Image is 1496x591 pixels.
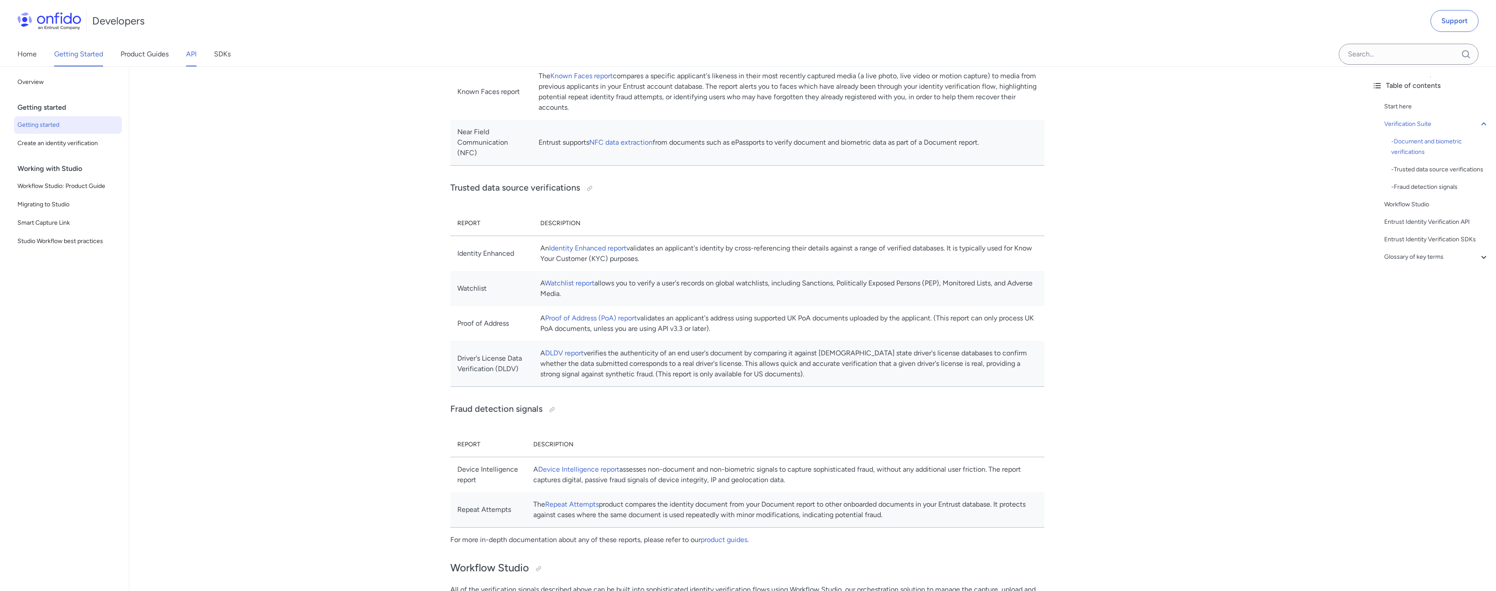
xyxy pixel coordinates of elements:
td: An validates an applicant's identity by cross-referencing their details against a range of verifi... [533,236,1044,271]
a: Glossary of key terms [1384,252,1489,262]
p: For more in-depth documentation about any of these reports, please refer to our . [450,535,1044,545]
a: Watchlist report [545,279,594,287]
th: Description [526,432,1044,457]
a: Getting Started [54,42,103,66]
span: Overview [17,77,118,87]
td: A verifies the authenticity of an end user's document by comparing it against [DEMOGRAPHIC_DATA] ... [533,341,1044,387]
div: - Document and biometric verifications [1391,136,1489,157]
h2: Workflow Studio [450,561,1044,576]
td: Repeat Attempts [450,492,527,528]
a: Workflow Studio [1384,199,1489,210]
a: Product Guides [121,42,169,66]
a: Device Intelligence report [538,465,619,473]
td: Known Faces report [450,64,532,120]
div: Getting started [17,99,125,116]
td: A allows you to verify a user's records on global watchlists, including Sanctions, Politically Ex... [533,271,1044,306]
a: Proof of Address (PoA) report [545,314,637,322]
a: -Document and biometric verifications [1391,136,1489,157]
span: Migrating to Studio [17,199,118,210]
div: Table of contents [1372,80,1489,91]
a: Smart Capture Link [14,214,122,232]
a: Known Faces report [550,72,613,80]
div: - Trusted data source verifications [1391,164,1489,175]
th: Report [450,211,534,236]
th: Description [533,211,1044,236]
td: Driver's License Data Verification (DLDV) [450,341,534,387]
a: Create an identity verification [14,135,122,152]
a: Verification Suite [1384,119,1489,129]
h3: Fraud detection signals [450,403,1044,417]
h1: Developers [92,14,145,28]
td: Device Intelligence report [450,457,527,492]
input: Onfido search input field [1339,44,1479,65]
a: Getting started [14,116,122,134]
span: Studio Workflow best practices [17,236,118,247]
a: API [186,42,197,66]
a: Support [1430,10,1479,32]
a: Home [17,42,37,66]
a: DLDV report [545,349,584,357]
td: Watchlist [450,271,534,306]
td: Identity Enhanced [450,236,534,271]
a: SDKs [214,42,231,66]
span: Getting started [17,120,118,130]
a: Studio Workflow best practices [14,233,122,250]
img: Onfido Logo [17,12,81,30]
span: Create an identity verification [17,138,118,149]
th: Report [450,432,527,457]
a: Repeat Attempts [545,500,599,508]
td: The product compares the identity document from your Document report to other onboarded documents... [526,492,1044,528]
a: product guides [701,535,747,544]
td: Proof of Address [450,306,534,341]
div: - Fraud detection signals [1391,182,1489,192]
a: -Fraud detection signals [1391,182,1489,192]
h3: Trusted data source verifications [450,181,1044,195]
a: Entrust Identity Verification SDKs [1384,234,1489,245]
a: NFC data extraction [589,138,653,146]
a: Entrust Identity Verification API [1384,217,1489,227]
span: Smart Capture Link [17,218,118,228]
td: A validates an applicant's address using supported UK PoA documents uploaded by the applicant. (T... [533,306,1044,341]
td: Near Field Communication (NFC) [450,120,532,166]
td: A assesses non-document and non-biometric signals to capture sophisticated fraud, without any add... [526,457,1044,492]
td: The compares a specific applicant's likeness in their most recently captured media (a live photo,... [532,64,1044,120]
a: Workflow Studio: Product Guide [14,177,122,195]
td: Entrust supports from documents such as ePassports to verify document and biometric data as part ... [532,120,1044,166]
a: Overview [14,73,122,91]
a: -Trusted data source verifications [1391,164,1489,175]
a: Identity Enhanced report [549,244,626,252]
span: Workflow Studio: Product Guide [17,181,118,191]
div: Working with Studio [17,160,125,177]
a: Start here [1384,101,1489,112]
a: Migrating to Studio [14,196,122,213]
